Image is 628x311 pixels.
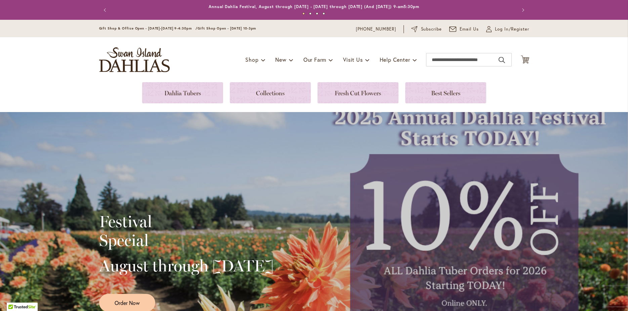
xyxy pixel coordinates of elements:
[99,3,113,17] button: Previous
[380,56,410,63] span: Help Center
[449,26,479,33] a: Email Us
[516,3,529,17] button: Next
[99,47,170,72] a: store logo
[303,56,326,63] span: Our Farm
[99,256,274,275] h2: August through [DATE]
[99,212,274,250] h2: Festival Special
[209,4,419,9] a: Annual Dahlia Festival, August through [DATE] - [DATE] through [DATE] (And [DATE]) 9-am5:30pm
[343,56,363,63] span: Visit Us
[99,26,198,31] span: Gift Shop & Office Open - [DATE]-[DATE] 9-4:30pm /
[421,26,442,33] span: Subscribe
[495,26,529,33] span: Log In/Register
[316,12,318,15] button: 3 of 4
[411,26,442,33] a: Subscribe
[486,26,529,33] a: Log In/Register
[275,56,286,63] span: New
[460,26,479,33] span: Email Us
[309,12,311,15] button: 2 of 4
[302,12,305,15] button: 1 of 4
[198,26,256,31] span: Gift Shop Open - [DATE] 10-3pm
[356,26,396,33] a: [PHONE_NUMBER]
[323,12,325,15] button: 4 of 4
[245,56,258,63] span: Shop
